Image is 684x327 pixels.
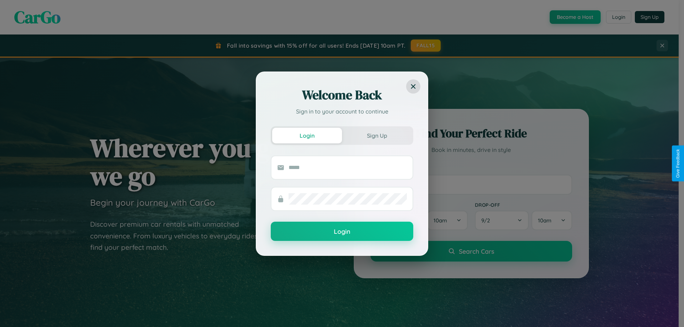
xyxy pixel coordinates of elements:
[342,128,412,143] button: Sign Up
[271,107,413,116] p: Sign in to your account to continue
[272,128,342,143] button: Login
[271,222,413,241] button: Login
[271,86,413,104] h2: Welcome Back
[675,149,680,178] div: Give Feedback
